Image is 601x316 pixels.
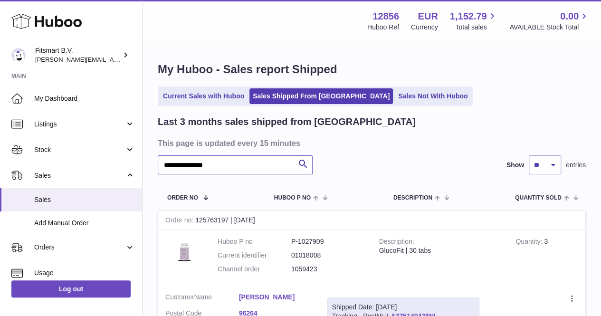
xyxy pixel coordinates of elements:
[34,268,135,278] span: Usage
[418,10,438,23] strong: EUR
[274,195,311,201] span: Huboo P no
[218,251,291,260] dt: Current identifier
[332,303,474,312] div: Shipped Date: [DATE]
[158,62,586,77] h1: My Huboo - Sales report Shipped
[165,216,195,226] strong: Order no
[218,265,291,274] dt: Channel order
[35,56,191,63] span: [PERSON_NAME][EMAIL_ADDRESS][DOMAIN_NAME]
[379,246,502,255] div: GlucoFit | 30 tabs
[450,10,487,23] span: 1,152.79
[506,161,524,170] label: Show
[11,48,26,62] img: jonathan@leaderoo.com
[450,10,498,32] a: 1,152.79 Total sales
[34,171,125,180] span: Sales
[160,88,248,104] a: Current Sales with Huboo
[165,237,203,266] img: 1736787785.png
[218,237,291,246] dt: Huboo P no
[395,88,471,104] a: Sales Not With Huboo
[508,230,585,286] td: 3
[34,94,135,103] span: My Dashboard
[249,88,393,104] a: Sales Shipped From [GEOGRAPHIC_DATA]
[291,237,365,246] dd: P-1027909
[379,238,414,248] strong: Description
[34,219,135,228] span: Add Manual Order
[165,293,194,301] span: Customer
[165,293,239,304] dt: Name
[34,195,135,204] span: Sales
[11,280,131,297] a: Log out
[455,23,497,32] span: Total sales
[167,195,198,201] span: Order No
[158,138,583,148] h3: This page is updated every 15 minutes
[372,10,399,23] strong: 12856
[560,10,579,23] span: 0.00
[158,211,585,230] div: 125763197 | [DATE]
[515,195,562,201] span: Quantity Sold
[35,46,121,64] div: Fitsmart B.V.
[34,243,125,252] span: Orders
[239,293,313,302] a: [PERSON_NAME]
[34,120,125,129] span: Listings
[291,265,365,274] dd: 1059423
[515,238,544,248] strong: Quantity
[367,23,399,32] div: Huboo Ref
[566,161,586,170] span: entries
[158,115,416,128] h2: Last 3 months sales shipped from [GEOGRAPHIC_DATA]
[393,195,432,201] span: Description
[509,23,590,32] span: AVAILABLE Stock Total
[34,145,125,154] span: Stock
[509,10,590,32] a: 0.00 AVAILABLE Stock Total
[411,23,438,32] div: Currency
[291,251,365,260] dd: 01018008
